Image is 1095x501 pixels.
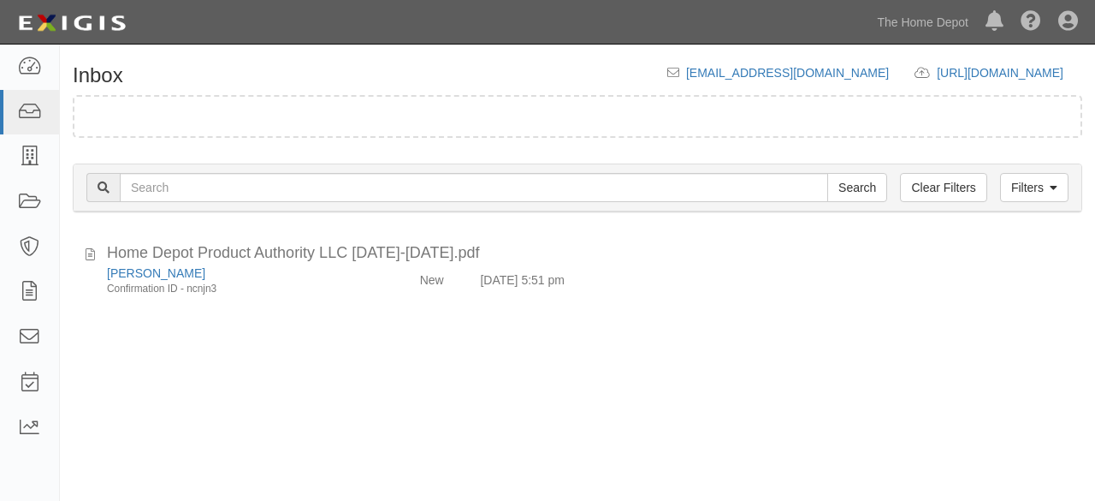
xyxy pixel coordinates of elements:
[107,242,565,265] div: Home Depot Product Authority LLC 2025-2026.pdf
[107,282,364,296] div: Confirmation ID - ncnjn3
[107,265,364,282] div: BARRETTE
[1021,12,1041,33] i: Help Center - Complianz
[686,66,889,80] a: [EMAIL_ADDRESS][DOMAIN_NAME]
[480,265,565,289] div: [DATE] 5:51 pm
[73,64,123,86] h1: Inbox
[900,173,986,202] a: Clear Filters
[827,173,887,202] input: Search
[107,266,205,280] a: [PERSON_NAME]
[868,5,977,39] a: The Home Depot
[937,66,1082,80] a: [URL][DOMAIN_NAME]
[420,265,444,289] div: New
[1000,173,1068,202] a: Filters
[120,173,828,202] input: Search
[13,8,131,39] img: logo-5460c22ac91f19d4615b14bd174203de0afe785f0fc80cf4dbbc73dc1793850b.png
